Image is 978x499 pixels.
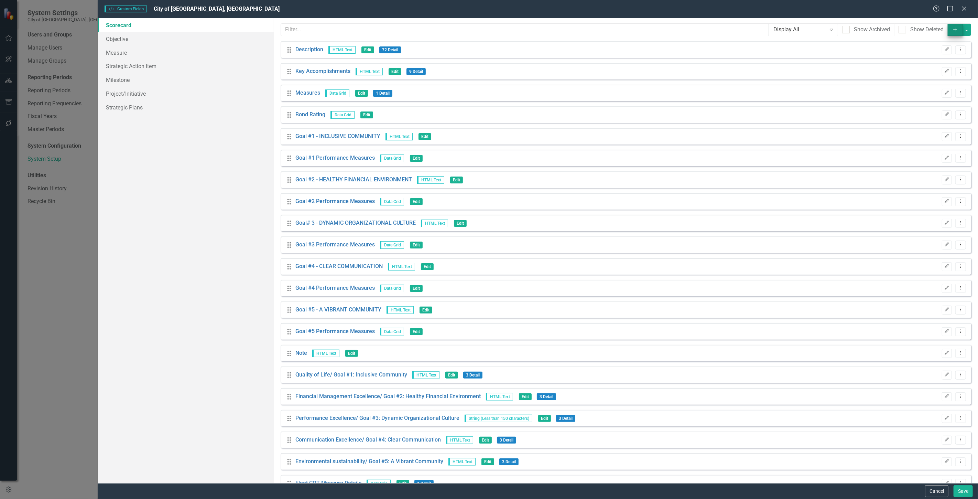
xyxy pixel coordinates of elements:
a: Key Accomplishments [295,67,350,75]
a: Goal #1 Performance Measures [295,154,375,162]
a: Goal #4 - CLEAR COMMUNICATION [295,263,383,270]
span: HTML Text [421,220,448,227]
div: Show Deleted [910,26,944,34]
span: Edit [396,480,409,487]
span: Edit [481,458,494,465]
span: 1 Detail [414,480,434,487]
button: Save [954,485,973,497]
a: Environmental sustainability/ Goal #5: A Vibrant Community [295,458,443,466]
a: Quality of Life/ Goal #1: Inclusive Community [295,371,407,379]
span: 3 Detail [499,458,519,465]
div: Display All [773,26,826,34]
span: HTML Text [385,133,413,140]
span: HTML Text [417,176,444,184]
span: Data Grid [380,155,404,162]
span: HTML Text [312,350,339,357]
span: HTML Text [328,46,356,54]
a: Scorecard [98,18,274,32]
a: Goal #5 - A VIBRANT COMMUNITY [295,306,381,314]
span: Edit [479,437,492,444]
span: 3 Detail [497,437,516,444]
span: Data Grid [380,285,404,292]
span: 9 Detail [406,68,426,75]
span: Edit [410,198,423,205]
button: Cancel [925,485,948,497]
span: Edit [410,242,423,248]
a: Goal #2 Performance Measures [295,198,375,205]
span: Edit [345,350,358,357]
span: Edit [361,46,374,53]
span: Edit [420,307,432,314]
span: Data Grid [367,480,391,487]
a: Communication Excellence/ Goal #4: Clear Communication [295,436,441,444]
span: City of [GEOGRAPHIC_DATA], [GEOGRAPHIC_DATA] [154,6,280,12]
a: Goal #4 Performance Measures [295,284,375,292]
a: Goal #2 - HEALTHY FINANCIAL ENVIRONMENT [295,176,412,184]
a: Note [295,349,307,357]
a: Goal #1 - INCLUSIVE COMMUNITY [295,132,380,140]
span: Data Grid [380,328,404,336]
span: HTML Text [448,458,476,466]
span: Data Grid [330,111,355,119]
span: Edit [410,285,423,292]
span: Custom Fields [105,6,146,12]
span: 3 Detail [463,372,482,379]
span: Edit [538,415,551,422]
a: Milestone [98,73,274,87]
span: Edit [410,328,423,335]
span: Edit [410,155,423,162]
a: Description [295,46,323,54]
span: Edit [445,372,458,379]
a: Measures [295,89,320,97]
span: Edit [519,393,532,400]
a: Objective [98,32,274,46]
span: 72 Detail [379,46,401,53]
span: Edit [421,263,434,270]
span: HTML Text [387,306,414,314]
a: Bond Rating [295,111,325,119]
a: Measure [98,46,274,60]
span: 3 Detail [537,393,556,400]
a: Goal #3 Performance Measures [295,241,375,249]
span: HTML Text [446,436,473,444]
span: Edit [389,68,401,75]
a: Goal# 3 - DYNAMIC ORGANIZATIONAL CULTURE [295,219,416,227]
span: Data Grid [325,89,349,97]
span: HTML Text [486,393,513,401]
span: Data Grid [380,241,404,249]
span: String (Less than 150 characters) [465,415,532,422]
span: 1 Detail [373,90,392,97]
a: Financial Management Excellence/ Goal #2: Healthy Financial Environment [295,393,481,401]
div: Show Archived [854,26,890,34]
a: Project/Initiative [98,87,274,100]
a: Strategic Action Item [98,59,274,73]
a: Strategic Plans [98,100,274,114]
span: Edit [419,133,431,140]
span: HTML Text [356,68,383,75]
a: Fleet COT Measure Details [295,479,361,487]
span: Edit [454,220,467,227]
a: Performance Excellence/ Goal #3: Dynamic Organizational Culture [295,414,459,422]
span: Edit [355,90,368,97]
span: 3 Detail [556,415,575,422]
a: Goal #5 Performance Measures [295,328,375,336]
span: Data Grid [380,198,404,205]
span: HTML Text [388,263,415,270]
input: Filter... [281,23,769,36]
span: Edit [360,112,373,118]
span: HTML Text [412,371,439,379]
span: Edit [450,177,463,183]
